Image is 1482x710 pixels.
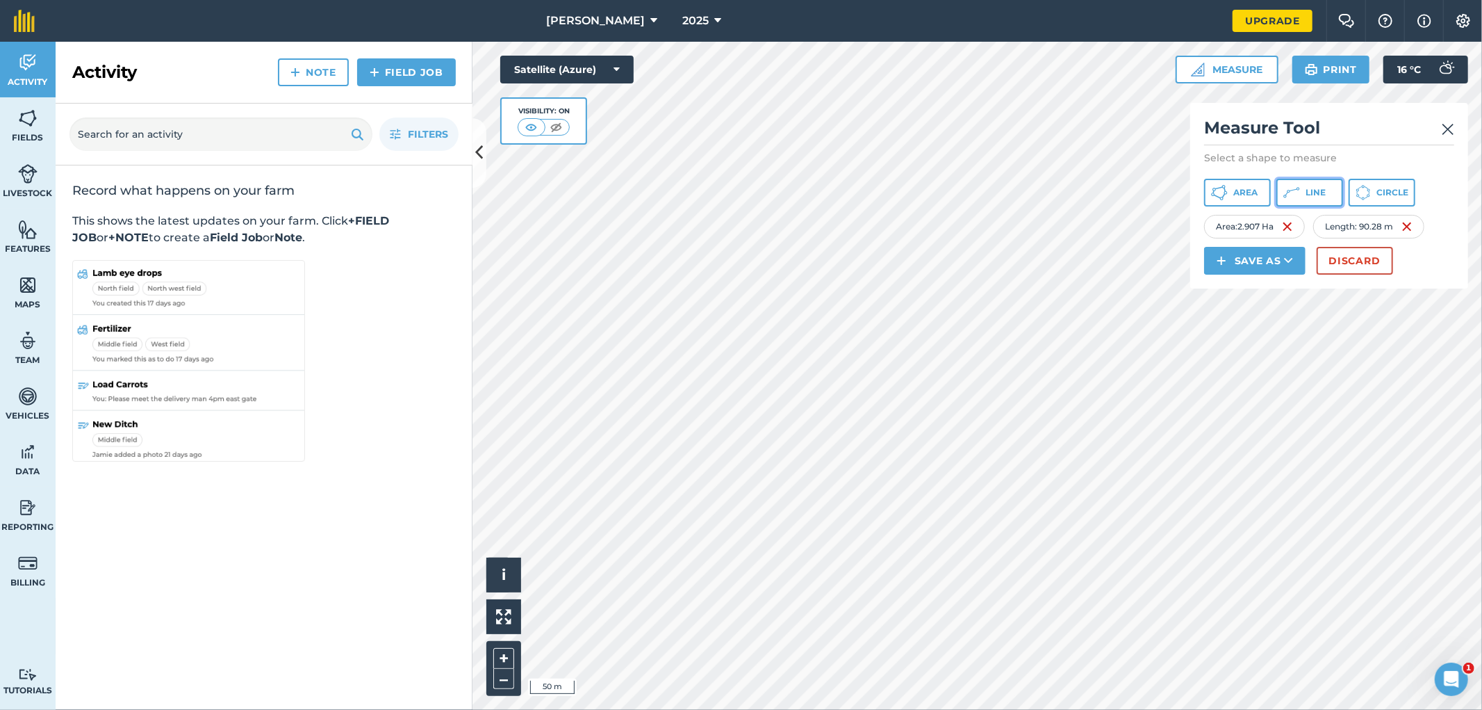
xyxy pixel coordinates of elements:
input: Search for an activity [69,118,372,151]
div: Length : 90.28 m [1313,215,1424,239]
p: Select a shape to measure [1204,151,1454,165]
button: Satellite (Azure) [500,56,634,83]
strong: Field Job [210,231,263,244]
div: Area : 2.907 Ha [1204,215,1305,239]
div: Visibility: On [518,106,570,117]
img: svg+xml;base64,PD94bWwgdmVyc2lvbj0iMS4wIiBlbmNvZGluZz0idXRmLTgiPz4KPCEtLSBHZW5lcmF0b3I6IEFkb2JlIE... [18,668,38,681]
img: svg+xml;base64,PD94bWwgdmVyc2lvbj0iMS4wIiBlbmNvZGluZz0idXRmLTgiPz4KPCEtLSBHZW5lcmF0b3I6IEFkb2JlIE... [18,442,38,462]
span: Area [1233,187,1258,198]
span: Circle [1376,187,1408,198]
img: Ruler icon [1191,63,1205,76]
p: This shows the latest updates on your farm. Click or to create a or . [72,213,456,246]
img: svg+xml;base64,PHN2ZyB4bWxucz0iaHR0cDovL3d3dy53My5vcmcvMjAwMC9zdmciIHdpZHRoPSIyMiIgaGVpZ2h0PSIzMC... [1442,121,1454,138]
img: svg+xml;base64,PHN2ZyB4bWxucz0iaHR0cDovL3d3dy53My5vcmcvMjAwMC9zdmciIHdpZHRoPSIxNCIgaGVpZ2h0PSIyNC... [370,64,379,81]
img: svg+xml;base64,PD94bWwgdmVyc2lvbj0iMS4wIiBlbmNvZGluZz0idXRmLTgiPz4KPCEtLSBHZW5lcmF0b3I6IEFkb2JlIE... [1432,56,1460,83]
img: svg+xml;base64,PHN2ZyB4bWxucz0iaHR0cDovL3d3dy53My5vcmcvMjAwMC9zdmciIHdpZHRoPSIxNiIgaGVpZ2h0PSIyNC... [1282,218,1293,235]
a: Upgrade [1233,10,1312,32]
img: Two speech bubbles overlapping with the left bubble in the forefront [1338,14,1355,28]
a: Field Job [357,58,456,86]
img: svg+xml;base64,PHN2ZyB4bWxucz0iaHR0cDovL3d3dy53My5vcmcvMjAwMC9zdmciIHdpZHRoPSI1NiIgaGVpZ2h0PSI2MC... [18,108,38,129]
img: svg+xml;base64,PD94bWwgdmVyc2lvbj0iMS4wIiBlbmNvZGluZz0idXRmLTgiPz4KPCEtLSBHZW5lcmF0b3I6IEFkb2JlIE... [18,386,38,407]
button: Print [1292,56,1370,83]
img: svg+xml;base64,PHN2ZyB4bWxucz0iaHR0cDovL3d3dy53My5vcmcvMjAwMC9zdmciIHdpZHRoPSIxNCIgaGVpZ2h0PSIyNC... [1217,252,1226,269]
span: 1 [1463,663,1474,674]
button: 16 °C [1383,56,1468,83]
h2: Measure Tool [1204,117,1454,145]
img: svg+xml;base64,PD94bWwgdmVyc2lvbj0iMS4wIiBlbmNvZGluZz0idXRmLTgiPz4KPCEtLSBHZW5lcmF0b3I6IEFkb2JlIE... [18,497,38,518]
img: svg+xml;base64,PHN2ZyB4bWxucz0iaHR0cDovL3d3dy53My5vcmcvMjAwMC9zdmciIHdpZHRoPSIxNyIgaGVpZ2h0PSIxNy... [1417,13,1431,29]
img: Four arrows, one pointing top left, one top right, one bottom right and the last bottom left [496,609,511,624]
button: Filters [379,118,459,151]
button: + [493,648,514,669]
button: Discard [1317,247,1393,275]
button: Line [1276,179,1343,207]
img: svg+xml;base64,PD94bWwgdmVyc2lvbj0iMS4wIiBlbmNvZGluZz0idXRmLTgiPz4KPCEtLSBHZW5lcmF0b3I6IEFkb2JlIE... [18,163,38,184]
img: svg+xml;base64,PD94bWwgdmVyc2lvbj0iMS4wIiBlbmNvZGluZz0idXRmLTgiPz4KPCEtLSBHZW5lcmF0b3I6IEFkb2JlIE... [18,553,38,574]
span: i [502,566,506,583]
img: A cog icon [1455,14,1472,28]
strong: Note [274,231,302,244]
img: svg+xml;base64,PHN2ZyB4bWxucz0iaHR0cDovL3d3dy53My5vcmcvMjAwMC9zdmciIHdpZHRoPSIxOSIgaGVpZ2h0PSIyNC... [351,126,364,143]
button: Area [1204,179,1271,207]
img: svg+xml;base64,PHN2ZyB4bWxucz0iaHR0cDovL3d3dy53My5vcmcvMjAwMC9zdmciIHdpZHRoPSIxNCIgaGVpZ2h0PSIyNC... [290,64,300,81]
img: A question mark icon [1377,14,1394,28]
button: Measure [1176,56,1278,83]
img: svg+xml;base64,PHN2ZyB4bWxucz0iaHR0cDovL3d3dy53My5vcmcvMjAwMC9zdmciIHdpZHRoPSI1MCIgaGVpZ2h0PSI0MC... [522,120,540,134]
iframe: Intercom live chat [1435,663,1468,696]
strong: +NOTE [108,231,149,244]
h2: Activity [72,61,137,83]
img: svg+xml;base64,PD94bWwgdmVyc2lvbj0iMS4wIiBlbmNvZGluZz0idXRmLTgiPz4KPCEtLSBHZW5lcmF0b3I6IEFkb2JlIE... [18,330,38,351]
a: Note [278,58,349,86]
img: svg+xml;base64,PD94bWwgdmVyc2lvbj0iMS4wIiBlbmNvZGluZz0idXRmLTgiPz4KPCEtLSBHZW5lcmF0b3I6IEFkb2JlIE... [18,52,38,73]
img: svg+xml;base64,PHN2ZyB4bWxucz0iaHR0cDovL3d3dy53My5vcmcvMjAwMC9zdmciIHdpZHRoPSI1NiIgaGVpZ2h0PSI2MC... [18,219,38,240]
img: fieldmargin Logo [14,10,35,32]
button: Circle [1349,179,1415,207]
span: Filters [408,127,448,142]
button: i [486,558,521,592]
button: – [493,669,514,689]
button: Save as [1204,247,1306,275]
img: svg+xml;base64,PHN2ZyB4bWxucz0iaHR0cDovL3d3dy53My5vcmcvMjAwMC9zdmciIHdpZHRoPSIxOSIgaGVpZ2h0PSIyNC... [1305,61,1318,78]
h2: Record what happens on your farm [72,182,456,199]
span: Line [1306,187,1326,198]
span: 2025 [682,13,709,29]
img: svg+xml;base64,PHN2ZyB4bWxucz0iaHR0cDovL3d3dy53My5vcmcvMjAwMC9zdmciIHdpZHRoPSI1NiIgaGVpZ2h0PSI2MC... [18,275,38,296]
span: [PERSON_NAME] [546,13,645,29]
img: svg+xml;base64,PHN2ZyB4bWxucz0iaHR0cDovL3d3dy53My5vcmcvMjAwMC9zdmciIHdpZHRoPSIxNiIgaGVpZ2h0PSIyNC... [1401,218,1413,235]
span: 16 ° C [1397,56,1421,83]
img: svg+xml;base64,PHN2ZyB4bWxucz0iaHR0cDovL3d3dy53My5vcmcvMjAwMC9zdmciIHdpZHRoPSI1MCIgaGVpZ2h0PSI0MC... [547,120,565,134]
